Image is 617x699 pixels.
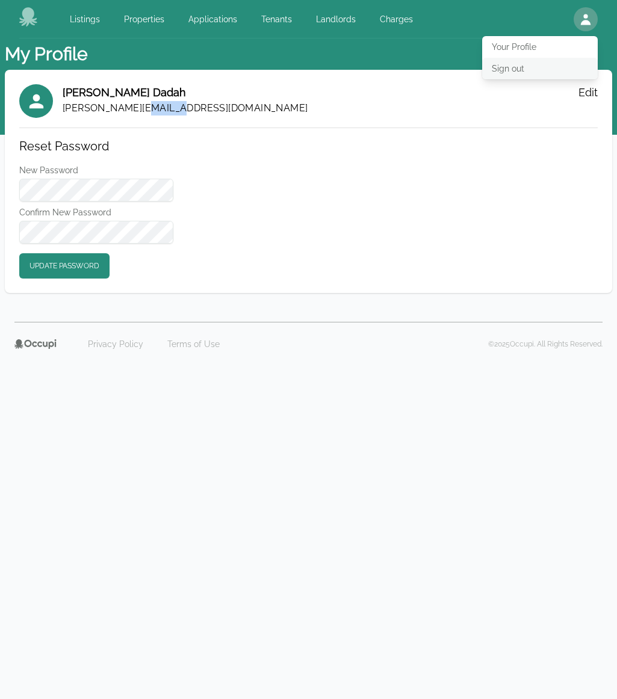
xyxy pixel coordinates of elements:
[81,334,150,354] a: Privacy Policy
[19,138,173,155] h2: Reset Password
[63,8,107,30] a: Listings
[482,36,598,58] button: Your Profile
[488,339,603,349] p: © 2025 Occupi. All Rights Reserved.
[254,8,299,30] a: Tenants
[19,206,173,218] label: Confirm New Password
[578,84,598,101] button: Edit
[309,8,363,30] a: Landlords
[160,334,227,354] a: Terms of Use
[63,84,308,101] h2: [PERSON_NAME] Dadah
[63,101,308,115] span: [PERSON_NAME][EMAIL_ADDRESS][DOMAIN_NAME]
[19,164,173,176] label: New Password
[482,58,598,79] button: Sign out
[5,43,88,65] h1: My Profile
[19,253,110,279] button: Update Password
[373,8,420,30] a: Charges
[117,8,172,30] a: Properties
[181,8,244,30] a: Applications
